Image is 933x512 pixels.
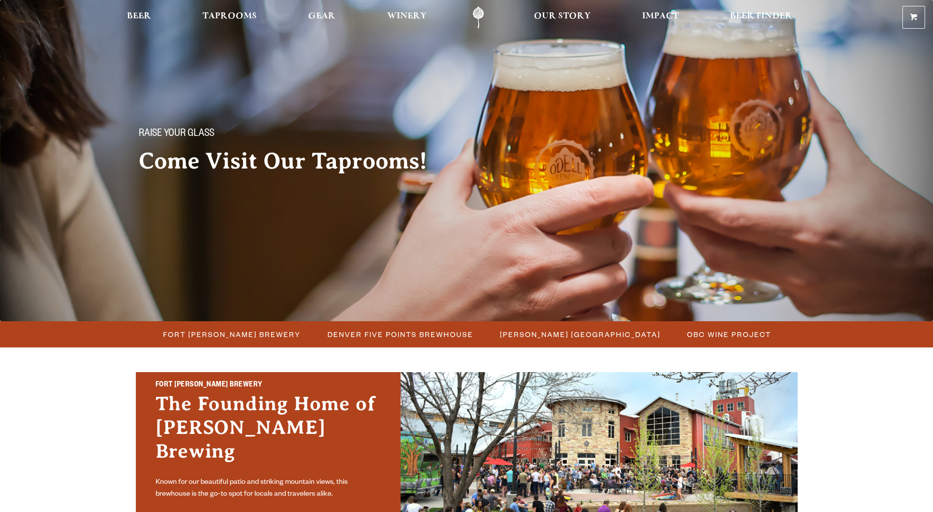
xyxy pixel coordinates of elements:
[724,6,799,29] a: Beer Finder
[636,6,685,29] a: Impact
[156,379,381,392] h2: Fort [PERSON_NAME] Brewery
[302,6,342,29] a: Gear
[730,12,792,20] span: Beer Finder
[139,149,447,173] h2: Come Visit Our Taprooms!
[157,327,306,341] a: Fort [PERSON_NAME] Brewery
[527,6,597,29] a: Our Story
[494,327,665,341] a: [PERSON_NAME] [GEOGRAPHIC_DATA]
[203,12,257,20] span: Taprooms
[534,12,591,20] span: Our Story
[139,128,214,141] span: Raise your glass
[460,6,497,29] a: Odell Home
[327,327,473,341] span: Denver Five Points Brewhouse
[642,12,679,20] span: Impact
[121,6,158,29] a: Beer
[163,327,301,341] span: Fort [PERSON_NAME] Brewery
[308,12,335,20] span: Gear
[681,327,776,341] a: OBC Wine Project
[687,327,771,341] span: OBC Wine Project
[500,327,660,341] span: [PERSON_NAME] [GEOGRAPHIC_DATA]
[156,392,381,473] h3: The Founding Home of [PERSON_NAME] Brewing
[381,6,433,29] a: Winery
[322,327,478,341] a: Denver Five Points Brewhouse
[127,12,151,20] span: Beer
[387,12,427,20] span: Winery
[196,6,263,29] a: Taprooms
[156,477,381,501] p: Known for our beautiful patio and striking mountain views, this brewhouse is the go-to spot for l...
